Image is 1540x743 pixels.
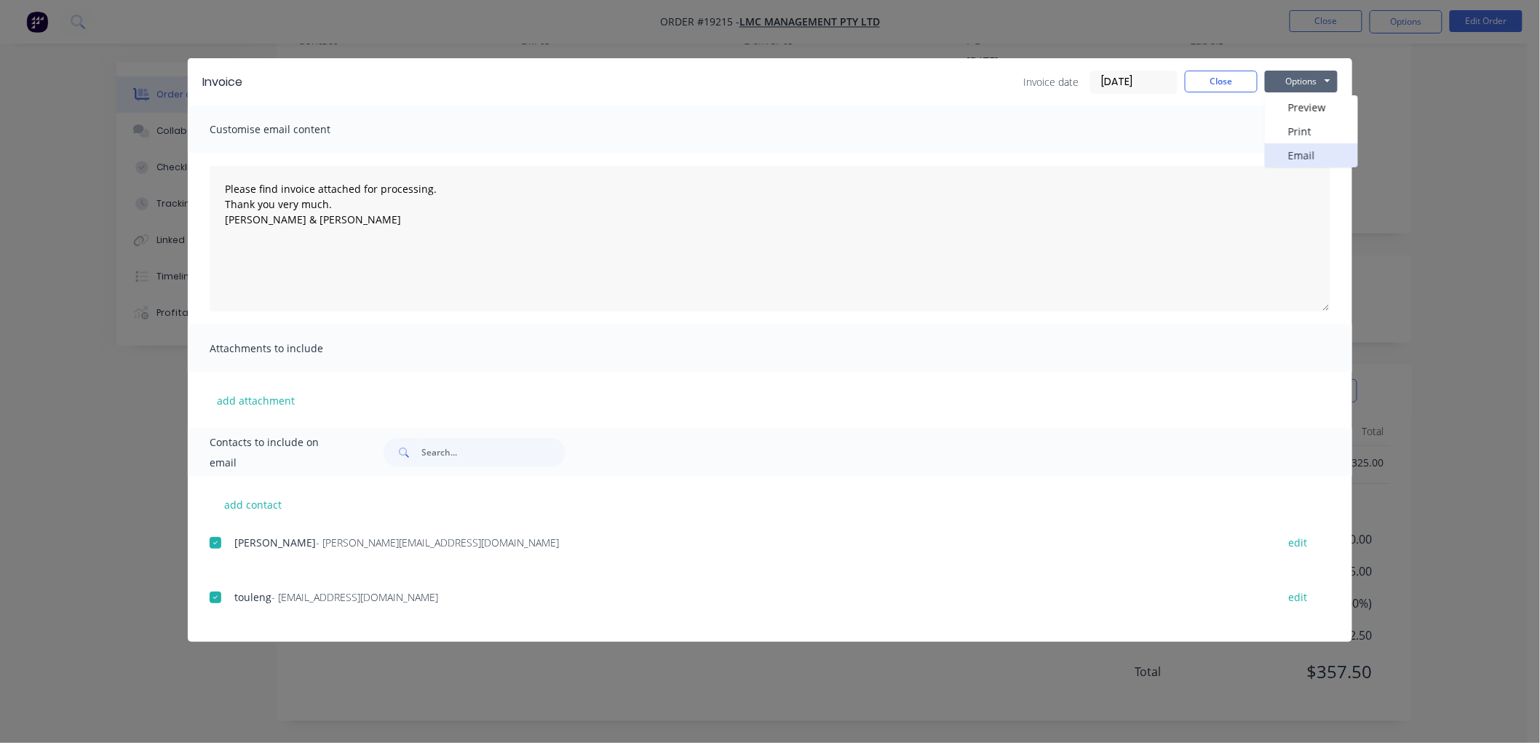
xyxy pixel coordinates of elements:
[210,493,297,515] button: add contact
[234,590,271,604] span: touleng
[1265,119,1358,143] button: Print
[210,338,370,359] span: Attachments to include
[1280,533,1317,552] button: edit
[1265,71,1338,92] button: Options
[1185,71,1258,92] button: Close
[316,536,559,549] span: - [PERSON_NAME][EMAIL_ADDRESS][DOMAIN_NAME]
[210,432,347,473] span: Contacts to include on email
[1265,143,1358,167] button: Email
[421,438,565,467] input: Search...
[1265,95,1358,119] button: Preview
[210,389,302,411] button: add attachment
[234,536,316,549] span: [PERSON_NAME]
[1280,587,1317,607] button: edit
[202,73,242,91] div: Invoice
[271,590,438,604] span: - [EMAIL_ADDRESS][DOMAIN_NAME]
[210,166,1330,311] textarea: Please find invoice attached for processing. Thank you very much. [PERSON_NAME] & [PERSON_NAME]
[1023,74,1079,90] span: Invoice date
[210,119,370,140] span: Customise email content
